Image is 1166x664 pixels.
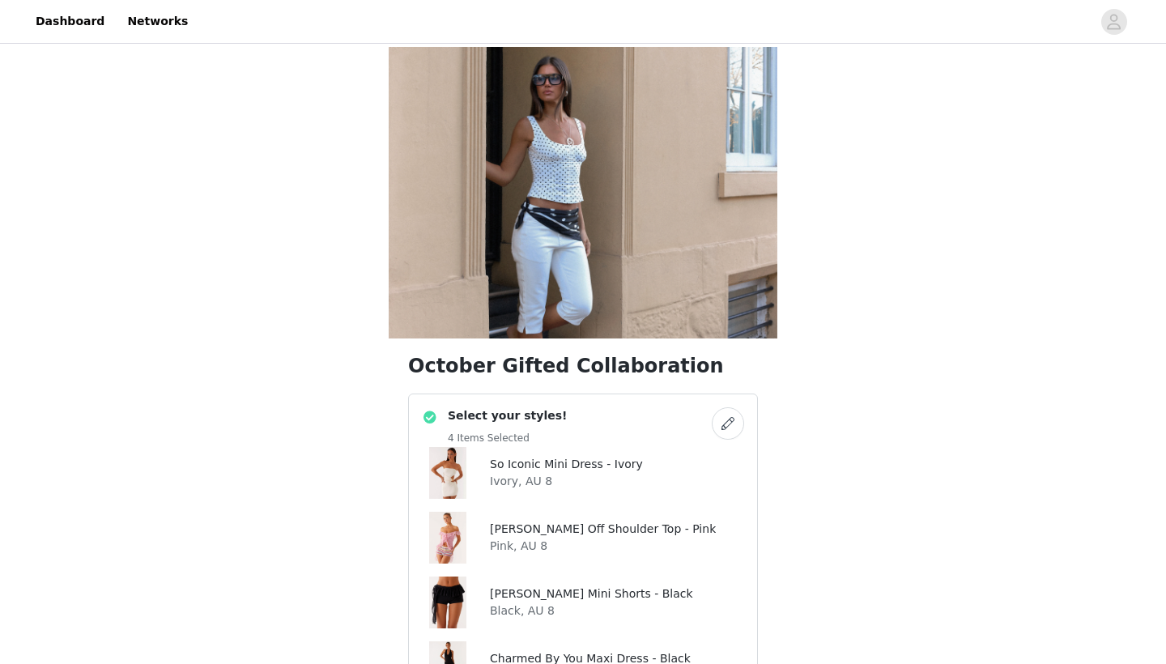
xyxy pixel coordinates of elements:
h4: [PERSON_NAME] Mini Shorts - Black [490,585,693,602]
h4: So Iconic Mini Dress - Ivory [490,456,643,473]
p: Ivory, AU 8 [490,473,643,490]
h4: [PERSON_NAME] Off Shoulder Top - Pink [490,521,716,538]
img: campaign image [389,47,777,338]
img: Fergie Mini Shorts - Black [429,577,466,628]
p: Black, AU 8 [490,602,693,619]
div: avatar [1106,9,1121,35]
p: Pink, AU 8 [490,538,716,555]
h1: October Gifted Collaboration [408,351,758,381]
h5: 4 Items Selected [448,431,567,445]
img: Dylan Off Shoulder Top - Pink [429,512,466,564]
h4: Select your styles! [448,407,567,424]
img: So Iconic Mini Dress - Ivory [429,447,466,499]
a: Dashboard [26,3,114,40]
a: Networks [117,3,198,40]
